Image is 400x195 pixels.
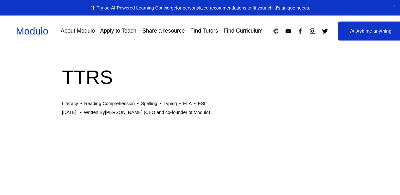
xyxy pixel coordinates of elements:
[273,28,279,35] a: Apple Podcasts
[190,26,218,37] a: Find Tutors
[62,110,77,115] span: [DATE]
[198,101,206,106] a: ESL
[62,64,338,91] h1: TTRS
[285,28,292,35] a: YouTube
[105,110,210,115] a: [PERSON_NAME] (CEO and co-founder of Modulo)
[183,101,192,106] a: ELA
[61,26,95,37] a: About Modulo
[142,26,185,37] a: Share a resource
[141,101,157,106] a: Spelling
[62,101,78,106] a: Literacy
[16,26,48,37] a: Modulo
[297,28,304,35] a: Facebook
[322,28,328,35] a: Twitter
[224,26,263,37] a: Find Curriculum
[84,101,135,106] a: Reading Comprehension
[163,101,177,106] a: Typing
[309,28,316,35] a: Instagram
[84,110,210,115] div: Written By
[100,26,136,37] a: Apply to Teach
[111,5,176,10] a: AI-Powered Learning Concierge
